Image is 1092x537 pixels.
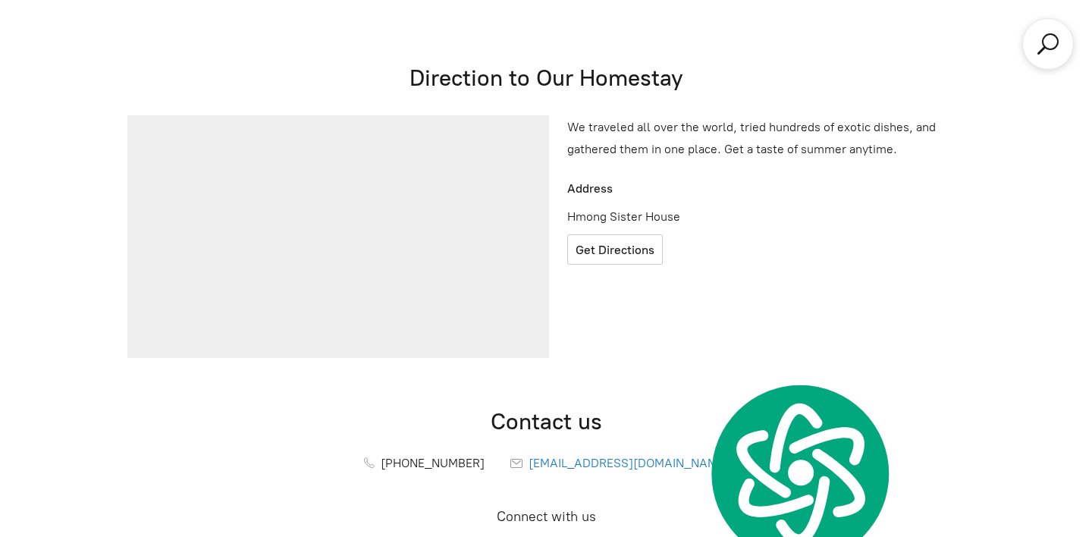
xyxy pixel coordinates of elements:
[121,407,971,436] h2: Contact us
[561,206,763,228] p: Hmong Sister House
[127,115,549,358] iframe: Location on map
[576,243,654,257] span: Get Directions
[364,456,485,470] a: [PHONE_NUMBER]
[121,63,971,93] h2: Direction to Our Homestay
[567,234,663,265] a: Get Directions
[567,117,965,161] p: We traveled all over the world, tried hundreds of exotic dishes, and gathered them in one place. ...
[529,456,729,470] span: [EMAIL_ADDRESS][DOMAIN_NAME]
[561,178,763,200] p: Address
[121,508,971,526] h3: Connect with us
[381,456,485,470] span: [PHONE_NUMBER]
[510,456,729,470] a: [EMAIL_ADDRESS][DOMAIN_NAME]
[1034,30,1062,58] a: Search products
